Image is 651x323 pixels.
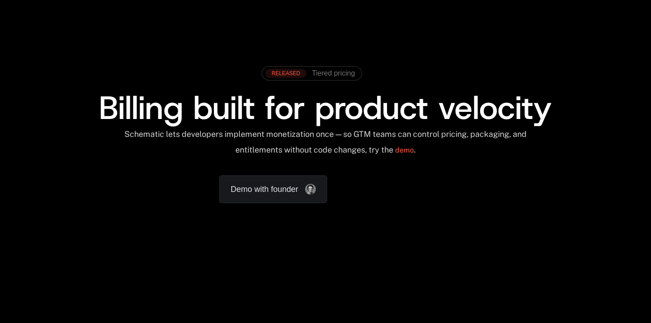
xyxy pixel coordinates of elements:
span: Billing built for product velocity [99,86,552,129]
img: Founder [305,184,316,195]
div: Schematic lets developers implement monetization once — so GTM teams can control pricing, packagi... [123,129,528,161]
a: demo [395,140,414,161]
span: Tiered pricing [312,69,355,77]
a: [object Object],[object Object] [265,69,355,78]
a: Demo with founder, ,[object Object] [219,175,327,203]
div: RELEASED [265,69,306,78]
